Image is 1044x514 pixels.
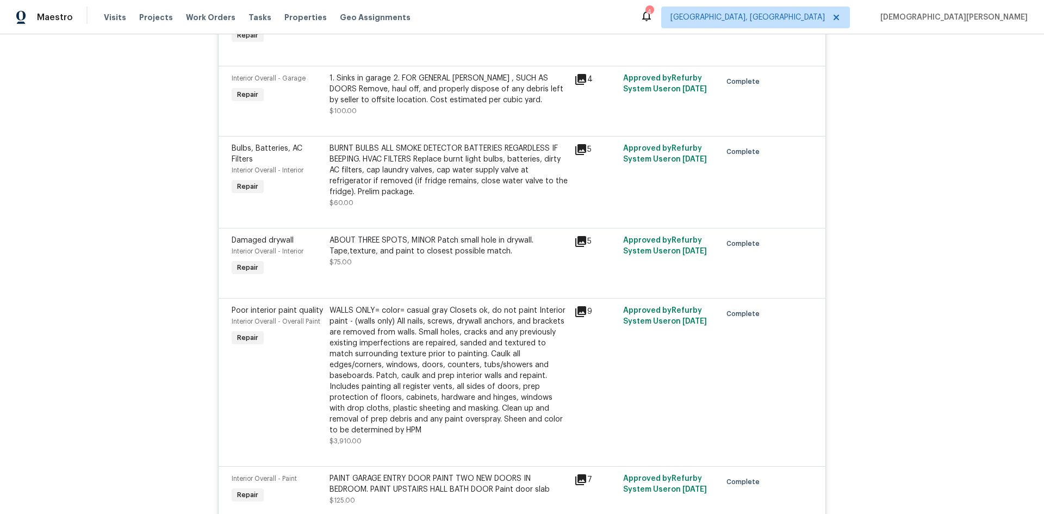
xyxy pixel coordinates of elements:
span: $100.00 [330,108,357,114]
div: 4 [645,7,653,17]
span: Visits [104,12,126,23]
span: Approved by Refurby System User on [623,75,707,93]
span: Repair [233,89,263,100]
span: Interior Overall - Paint [232,475,297,482]
div: 5 [574,143,617,156]
div: 7 [574,473,617,486]
span: Repair [233,262,263,273]
span: Complete [726,238,764,249]
span: [DATE] [682,247,707,255]
span: Poor interior paint quality [232,307,323,314]
span: [DATE] [682,156,707,163]
span: Complete [726,476,764,487]
span: Interior Overall - Interior [232,167,303,174]
span: Projects [139,12,173,23]
span: Damaged drywall [232,237,294,244]
div: 9 [574,305,617,318]
div: ABOUT THREE SPOTS, MINOR Patch small hole in drywall. Tape,texture, and paint to closest possible... [330,235,568,257]
span: Complete [726,76,764,87]
span: Complete [726,308,764,319]
span: Approved by Refurby System User on [623,307,707,325]
div: BURNT BULBS ALL SMOKE DETECTOR BATTERIES REGARDLESS IF BEEPING. HVAC FILTERS Replace burnt light ... [330,143,568,197]
span: [DATE] [682,486,707,493]
span: Interior Overall - Garage [232,75,306,82]
span: Interior Overall - Overall Paint [232,318,320,325]
span: $75.00 [330,259,352,265]
span: [DATE] [682,318,707,325]
span: $125.00 [330,497,355,504]
span: [DATE] [682,85,707,93]
span: Interior Overall - Interior [232,248,303,255]
span: Approved by Refurby System User on [623,237,707,255]
div: PAINT GARAGE ENTRY DOOR PAINT TWO NEW DOORS IN BEDROOM. PAINT UPSTAIRS HALL BATH DOOR Paint door ... [330,473,568,495]
span: Repair [233,30,263,41]
div: WALLS ONLY= color= casual gray Closets ok, do not paint Interior paint - (walls only) All nails, ... [330,305,568,436]
span: Approved by Refurby System User on [623,145,707,163]
span: Repair [233,181,263,192]
span: Maestro [37,12,73,23]
div: 5 [574,235,617,248]
div: 4 [574,73,617,86]
span: Repair [233,332,263,343]
span: Bulbs, Batteries, AC Filters [232,145,302,163]
span: $3,910.00 [330,438,362,444]
span: Work Orders [186,12,235,23]
span: Properties [284,12,327,23]
span: Repair [233,490,263,500]
span: Complete [726,146,764,157]
span: [DEMOGRAPHIC_DATA][PERSON_NAME] [876,12,1028,23]
span: $60.00 [330,200,353,206]
span: Geo Assignments [340,12,411,23]
span: Tasks [248,14,271,21]
span: [GEOGRAPHIC_DATA], [GEOGRAPHIC_DATA] [670,12,825,23]
span: Approved by Refurby System User on [623,475,707,493]
div: 1. Sinks in garage 2. FOR GENERAL [PERSON_NAME] , SUCH AS DOORS Remove, haul off, and properly di... [330,73,568,106]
